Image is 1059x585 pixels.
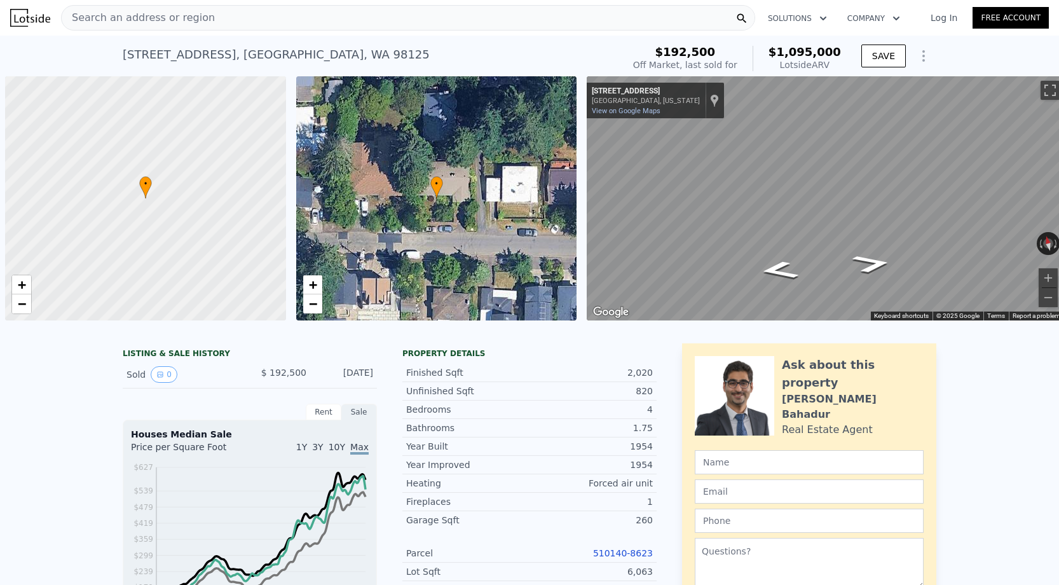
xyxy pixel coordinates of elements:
[317,366,373,383] div: [DATE]
[406,403,529,416] div: Bedrooms
[936,312,980,319] span: © 2025 Google
[593,548,653,558] a: 510140-8623
[590,304,632,320] img: Google
[406,422,529,434] div: Bathrooms
[329,442,345,452] span: 10Y
[133,486,153,495] tspan: $539
[350,442,369,455] span: Max
[406,385,529,397] div: Unfinished Sqft
[139,178,152,189] span: •
[406,440,529,453] div: Year Built
[655,45,716,59] span: $192,500
[911,43,936,69] button: Show Options
[10,9,50,27] img: Lotside
[308,277,317,292] span: +
[18,277,26,292] span: +
[973,7,1049,29] a: Free Account
[861,45,906,67] button: SAVE
[261,368,306,378] span: $ 192,500
[529,495,653,508] div: 1
[529,458,653,471] div: 1954
[987,312,1005,319] a: Terms (opens in new tab)
[590,304,632,320] a: Open this area in Google Maps (opens a new window)
[306,404,341,420] div: Rent
[133,551,153,560] tspan: $299
[123,348,377,361] div: LISTING & SALE HISTORY
[742,256,815,284] path: Go West, NE 104th St
[303,294,322,313] a: Zoom out
[836,250,908,277] path: Go East, NE 104th St
[529,403,653,416] div: 4
[430,176,443,198] div: •
[874,312,929,320] button: Keyboard shortcuts
[758,7,837,30] button: Solutions
[1037,232,1044,255] button: Rotate counterclockwise
[402,348,657,359] div: Property details
[341,404,377,420] div: Sale
[592,97,700,105] div: [GEOGRAPHIC_DATA], [US_STATE]
[529,385,653,397] div: 820
[12,275,31,294] a: Zoom in
[18,296,26,312] span: −
[710,93,719,107] a: Show location on map
[782,356,924,392] div: Ask about this property
[406,477,529,490] div: Heating
[1039,288,1058,307] button: Zoom out
[769,45,841,59] span: $1,095,000
[529,565,653,578] div: 6,063
[308,296,317,312] span: −
[406,366,529,379] div: Finished Sqft
[133,567,153,576] tspan: $239
[133,535,153,544] tspan: $359
[133,463,153,472] tspan: $627
[303,275,322,294] a: Zoom in
[126,366,240,383] div: Sold
[406,514,529,526] div: Garage Sqft
[529,514,653,526] div: 260
[1039,268,1058,287] button: Zoom in
[782,422,873,437] div: Real Estate Agent
[131,441,250,461] div: Price per Square Foot
[592,107,660,115] a: View on Google Maps
[12,294,31,313] a: Zoom out
[312,442,323,452] span: 3Y
[133,519,153,528] tspan: $419
[529,366,653,379] div: 2,020
[529,422,653,434] div: 1.75
[133,503,153,512] tspan: $479
[769,59,841,71] div: Lotside ARV
[695,450,924,474] input: Name
[837,7,910,30] button: Company
[695,479,924,504] input: Email
[131,428,369,441] div: Houses Median Sale
[529,440,653,453] div: 1954
[1041,231,1055,256] button: Reset the view
[633,59,737,71] div: Off Market, last sold for
[406,458,529,471] div: Year Improved
[123,46,430,64] div: [STREET_ADDRESS] , [GEOGRAPHIC_DATA] , WA 98125
[139,176,152,198] div: •
[151,366,177,383] button: View historical data
[406,547,529,560] div: Parcel
[62,10,215,25] span: Search an address or region
[592,86,700,97] div: [STREET_ADDRESS]
[430,178,443,189] span: •
[296,442,307,452] span: 1Y
[406,495,529,508] div: Fireplaces
[406,565,529,578] div: Lot Sqft
[529,477,653,490] div: Forced air unit
[782,392,924,422] div: [PERSON_NAME] Bahadur
[915,11,973,24] a: Log In
[695,509,924,533] input: Phone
